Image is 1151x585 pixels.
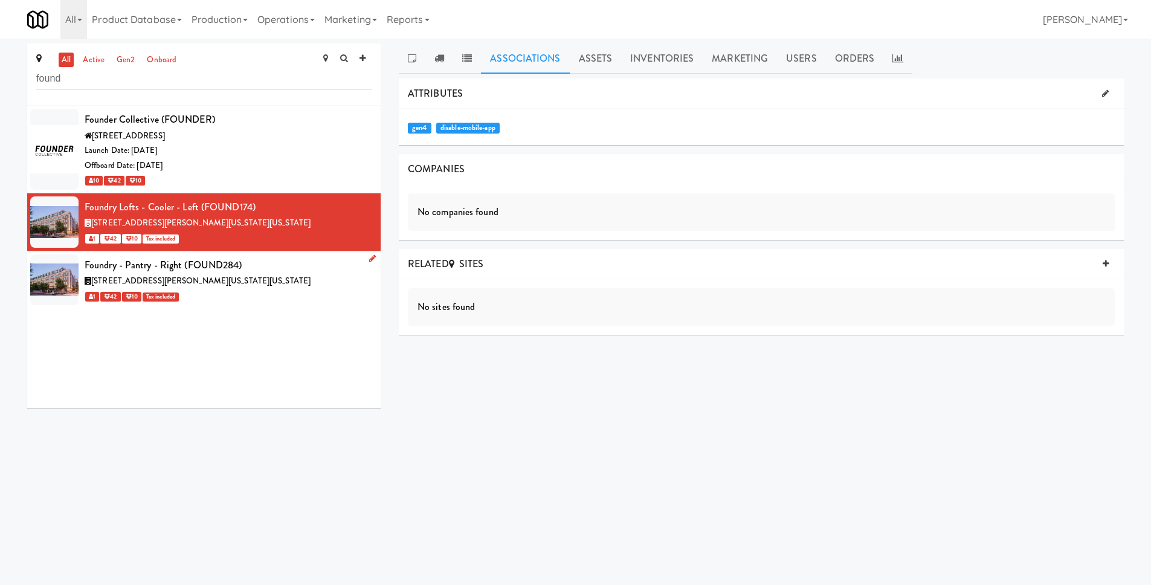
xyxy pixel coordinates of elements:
a: Marketing [703,44,777,74]
span: gen4 [408,123,431,134]
span: 1 [85,234,99,244]
a: Inventories [621,44,703,74]
li: Founder Collective (FOUNDER)[STREET_ADDRESS]Launch Date: [DATE]Offboard Date: [DATE] 10 42 10 [27,106,381,193]
span: 1 [85,292,99,302]
div: Founder Collective (FOUNDER) [85,111,372,129]
li: Foundry Lofts - Cooler - Left (FOUND174)[STREET_ADDRESS][PERSON_NAME][US_STATE][US_STATE] 1 42 10... [27,193,381,251]
span: 10 [126,176,145,186]
a: Associations [481,44,569,74]
span: 10 [85,176,103,186]
span: 42 [104,176,124,186]
div: No companies found [408,193,1115,231]
li: Foundry - Pantry - Right (FOUND284)[STREET_ADDRESS][PERSON_NAME][US_STATE][US_STATE] 1 42 10Tax i... [27,251,381,309]
span: Tax included [143,234,179,244]
span: [STREET_ADDRESS] [92,130,165,141]
span: 10 [122,234,141,244]
span: [STREET_ADDRESS][PERSON_NAME][US_STATE][US_STATE] [91,275,311,286]
span: [STREET_ADDRESS][PERSON_NAME][US_STATE][US_STATE] [91,217,311,228]
span: 10 [122,292,141,302]
a: Users [777,44,826,74]
a: all [59,53,74,68]
span: ATTRIBUTES [408,86,463,100]
span: Tax included [143,292,179,302]
span: disable-mobile-app [436,123,500,134]
a: Orders [826,44,884,74]
span: 42 [100,234,120,244]
a: gen2 [114,53,138,68]
a: onboard [144,53,179,68]
div: Launch Date: [DATE] [85,143,372,158]
span: 42 [100,292,120,302]
div: No sites found [408,288,1115,326]
div: Foundry Lofts - Cooler - Left (FOUND174) [85,198,372,216]
div: Foundry - Pantry - Right (FOUND284) [85,256,372,274]
span: RELATED SITES [408,257,483,271]
a: Assets [570,44,622,74]
input: Search site [36,68,372,90]
div: Offboard Date: [DATE] [85,158,372,173]
img: Micromart [27,9,48,30]
a: active [80,53,108,68]
span: COMPANIES [408,162,465,176]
